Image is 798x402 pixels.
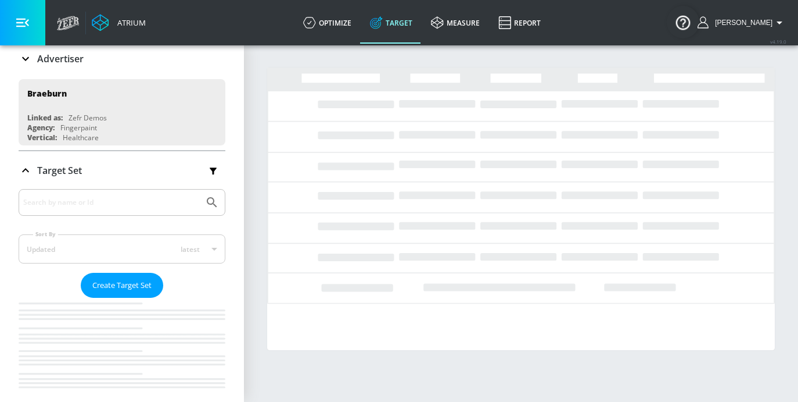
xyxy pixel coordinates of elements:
a: Target [361,2,422,44]
span: v 4.19.0 [770,38,786,45]
div: Vertical: [27,133,57,143]
button: [PERSON_NAME] [698,16,786,30]
span: Create Target Set [92,279,152,292]
div: Agency: [27,123,55,133]
p: Target Set [37,164,82,177]
span: latest [181,244,200,254]
div: BraeburnLinked as:Zefr DemosAgency:FingerpaintVertical:Healthcare [19,79,225,145]
a: Report [489,2,550,44]
button: Open Resource Center [667,6,699,38]
div: Advertiser [19,42,225,75]
label: Sort By [33,230,58,238]
div: Updated [27,244,55,254]
span: login as: sharon.kwong@zefr.com [710,19,772,27]
a: measure [422,2,489,44]
a: Atrium [92,14,146,31]
div: Atrium [113,17,146,28]
div: Fingerpaint [60,123,97,133]
div: Healthcare [63,133,99,143]
div: Target Set [19,151,225,190]
div: Linked as: [27,113,63,123]
div: Braeburn [27,88,67,99]
button: Create Target Set [81,273,163,298]
div: Zefr Demos [69,113,107,123]
input: Search by name or Id [23,195,199,210]
a: optimize [294,2,361,44]
p: Advertiser [37,52,84,65]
